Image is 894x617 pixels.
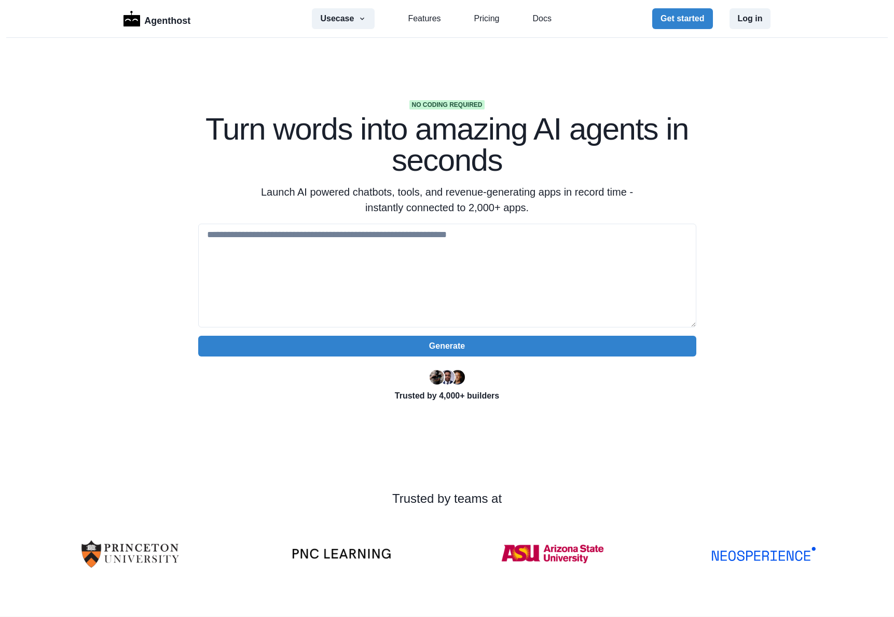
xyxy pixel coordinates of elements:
img: PNC-LEARNING-Logo-v2.1.webp [290,548,393,559]
p: Agenthost [144,10,190,28]
a: Pricing [474,12,500,25]
button: Generate [198,336,696,357]
button: Get started [652,8,712,29]
h1: Turn words into amazing AI agents in seconds [198,114,696,176]
p: Trusted by 4,000+ builders [198,390,696,402]
img: Kent Dodds [450,370,465,385]
img: ASU-Logo.png [501,525,604,583]
a: Features [408,12,441,25]
img: NSP_Logo_Blue.svg [712,547,816,561]
img: Logo [123,11,141,26]
button: Log in [730,8,771,29]
p: Trusted by teams at [33,489,861,508]
img: University-of-Princeton-Logo.png [78,525,182,583]
p: Launch AI powered chatbots, tools, and revenue-generating apps in record time - instantly connect... [248,184,647,215]
a: Docs [532,12,551,25]
span: No coding required [409,100,484,109]
img: Segun Adebayo [440,370,455,385]
img: Ryan Florence [430,370,444,385]
button: Usecase [312,8,375,29]
a: LogoAgenthost [123,10,191,28]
